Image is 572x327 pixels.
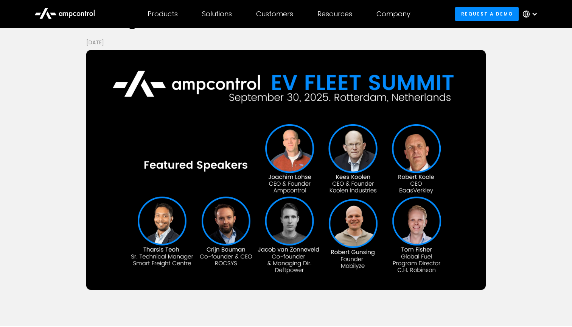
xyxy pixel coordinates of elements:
div: Company [376,10,410,18]
div: Solutions [202,10,232,18]
a: Request a demo [455,7,519,21]
div: Resources [317,10,352,18]
div: Customers [256,10,293,18]
div: Products [148,10,178,18]
p: [DATE] [86,38,486,47]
